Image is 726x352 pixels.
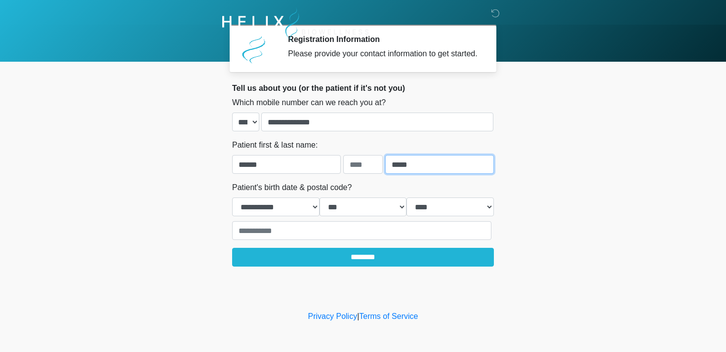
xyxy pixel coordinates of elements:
h2: Tell us about you (or the patient if it's not you) [232,83,494,93]
label: Patient first & last name: [232,139,318,151]
div: Please provide your contact information to get started. [288,48,479,60]
label: Which mobile number can we reach you at? [232,97,386,109]
a: Terms of Service [359,312,418,320]
label: Patient's birth date & postal code? [232,182,352,194]
a: | [357,312,359,320]
a: Privacy Policy [308,312,358,320]
img: Helix Biowellness Logo [222,7,369,42]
